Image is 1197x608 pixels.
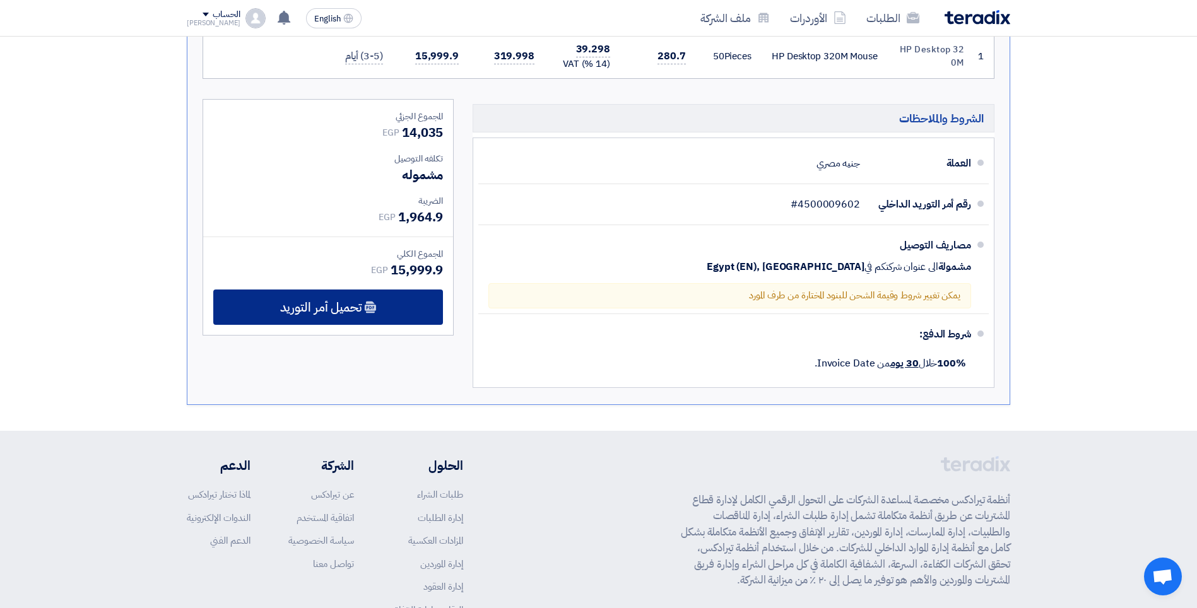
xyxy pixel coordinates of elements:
[213,152,443,165] div: تكلفه التوصيل
[420,557,463,571] a: إدارة الموردين
[418,511,463,525] a: إدارة الطلبات
[314,15,341,23] span: English
[213,194,443,208] div: الضريبة
[392,456,463,475] li: الحلول
[791,198,860,211] span: #4500009602
[187,511,251,525] a: الندوات الإلكترونية
[945,10,1010,25] img: Teradix logo
[815,356,966,371] span: خلال من Invoice Date.
[345,49,383,64] span: (3-5) أيام
[707,260,864,273] span: Egypt (EN), [GEOGRAPHIC_DATA]
[280,301,362,313] span: تحميل أمر التوريد
[371,264,388,277] span: EGP
[780,3,856,33] a: الأوردرات
[870,230,971,260] div: مصاريف التوصيل
[870,148,971,178] div: العملة
[423,580,463,593] a: إدارة العقود
[498,319,971,349] div: شروط الدفع:
[1144,558,1182,595] div: Open chat
[817,151,860,175] div: جنيه مصري
[888,34,974,79] td: HP Desktop 320M
[311,488,354,501] a: عن تيرادكس
[382,126,399,139] span: EGP
[555,57,610,71] div: (14 %) VAT
[473,104,994,132] h5: الشروط والملاحظات
[187,456,251,475] li: الدعم
[297,511,354,525] a: اتفاقية المستخدم
[870,189,971,219] div: رقم أمر التوريد الداخلي
[313,557,354,571] a: تواصل معنا
[402,165,443,184] span: مشموله
[306,8,362,28] button: English
[488,283,971,308] div: يمكن تغيير شروط وقيمة الشحن للبنود المختارة من طرف المورد
[494,49,534,64] span: 319.998
[213,247,443,260] div: المجموع الكلي
[213,110,443,123] div: المجموع الجزئي
[681,492,1010,588] p: أنظمة تيرادكس مخصصة لمساعدة الشركات على التحول الرقمي الكامل لإدارة قطاع المشتريات عن طريق أنظمة ...
[408,534,463,547] a: المزادات العكسية
[713,49,724,63] span: 50
[188,488,251,501] a: لماذا تختار تيرادكس
[187,20,240,26] div: [PERSON_NAME]
[398,208,443,226] span: 1,964.9
[288,534,354,547] a: سياسة الخصوصية
[288,456,354,475] li: الشركة
[402,123,443,142] span: 14,035
[974,34,994,79] td: 1
[890,356,918,371] u: 30 يوم
[864,260,938,273] span: الى عنوان شركتكم في
[391,260,443,279] span: 15,999.9
[772,49,878,64] div: HP Desktop 320M Mouse
[379,211,396,224] span: EGP
[210,534,251,547] a: الدعم الفني
[696,34,762,79] td: Pieces
[856,3,929,33] a: الطلبات
[213,9,240,20] div: الحساب
[657,49,686,64] span: 280.7
[690,3,780,33] a: ملف الشركة
[937,356,966,371] strong: 100%
[417,488,463,501] a: طلبات الشراء
[576,42,610,57] span: 39.298
[245,8,266,28] img: profile_test.png
[415,49,459,64] span: 15,999.9
[938,260,971,273] span: مشمولة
